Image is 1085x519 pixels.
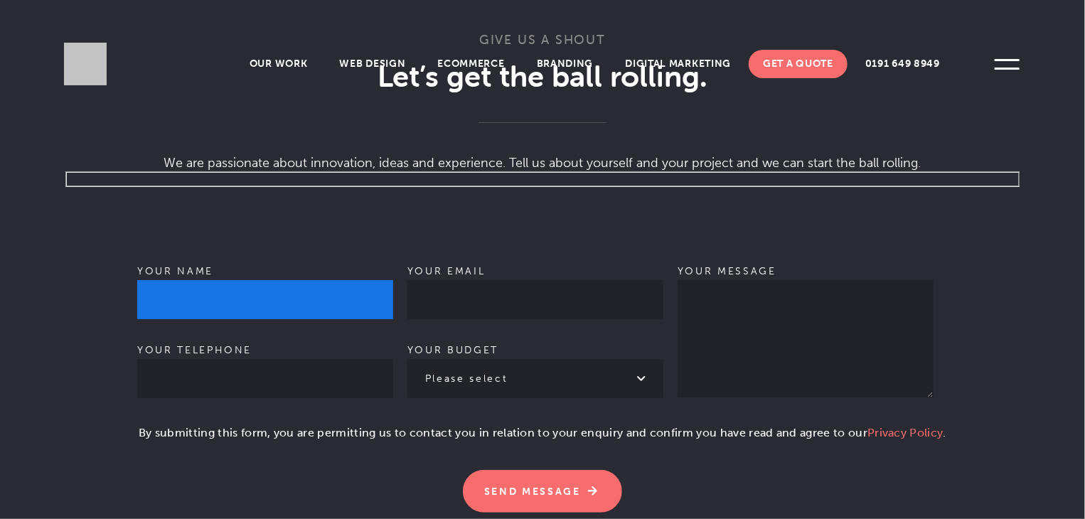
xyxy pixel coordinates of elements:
[137,280,393,319] input: Your name
[463,470,622,513] input: Send Message
[407,344,663,385] label: Your budget
[407,359,663,398] select: Your budget
[407,265,663,306] label: Your email
[407,280,663,319] input: Your email
[325,50,419,78] a: Web Design
[64,171,1021,513] form: Contact form
[523,50,608,78] a: Branding
[137,265,393,306] label: Your name
[851,50,954,78] a: 0191 649 8949
[678,265,934,422] label: Your message
[749,50,848,78] a: Get A Quote
[137,359,393,398] input: Your telephone
[235,50,322,78] a: Our Work
[423,50,518,78] a: Ecommerce
[64,43,107,85] img: Sleeky Web Design Newcastle
[867,426,943,439] a: Privacy Policy
[678,280,934,397] textarea: Your message
[64,137,1021,171] p: We are passionate about innovation, ideas and experience. Tell us about yourself and your project...
[611,50,745,78] a: Digital Marketing
[137,424,948,453] p: By submitting this form, you are permitting us to contact you in relation to your enquiry and con...
[137,344,393,385] label: Your telephone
